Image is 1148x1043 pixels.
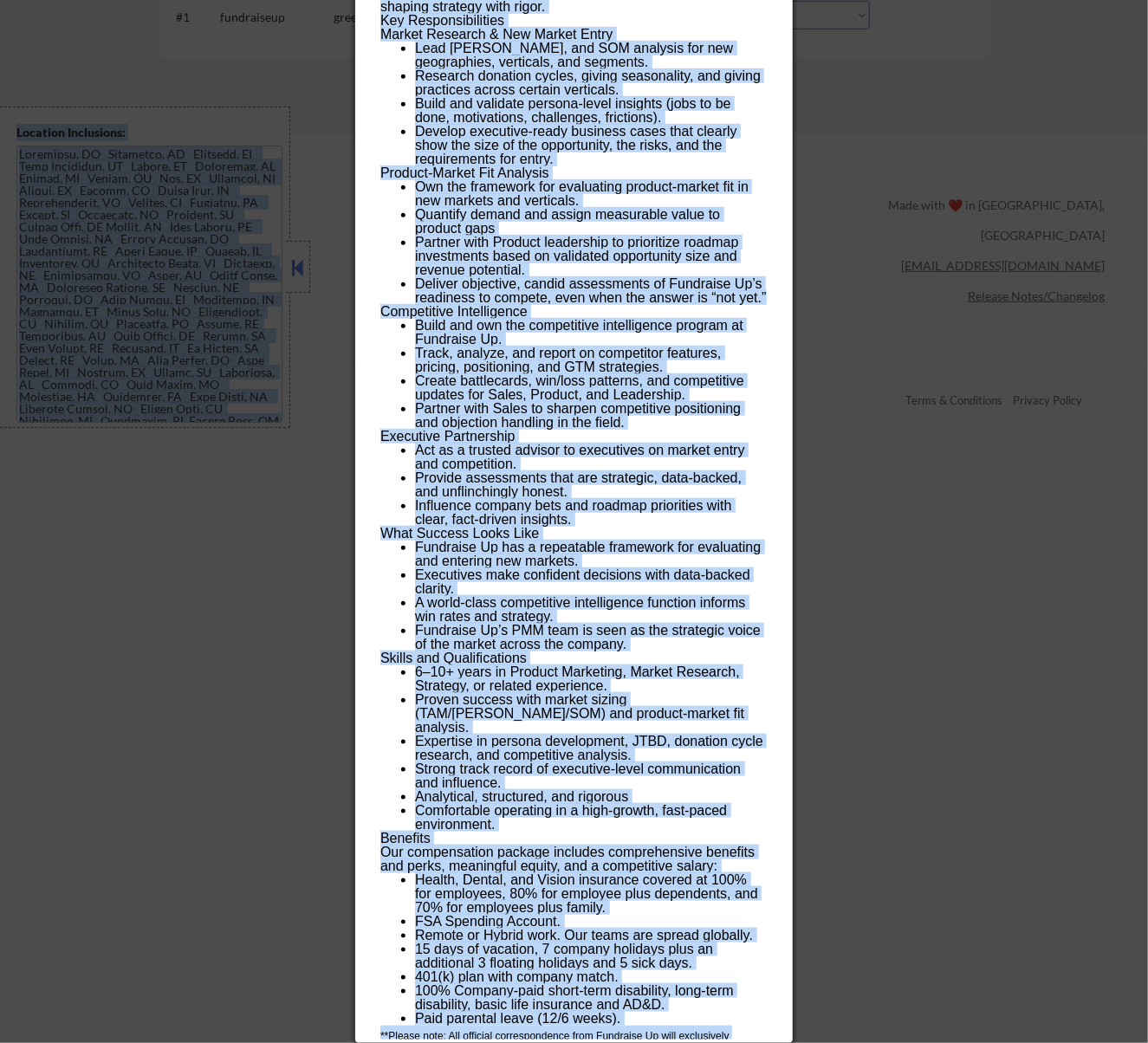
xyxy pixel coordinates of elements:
[415,568,767,596] li: Executives make confident decisions with data-backed clarity.
[415,873,767,915] li: Health, Dental, and Vision insurance covered at 100% for employees, 80% for employee plus depende...
[415,69,767,97] li: Research donation cycles, giving seasonality, and giving practices across certain verticals.
[415,804,767,832] li: Comfortable operating in a high-growth, fast-paced environment.
[415,42,767,69] li: Lead [PERSON_NAME], and SOM analysis for new geographies, verticals, and segments.
[415,929,767,943] li: Remote or Hybrid work. Our teams are spread globally.
[415,693,767,735] li: Proven success with market sizing (TAM/[PERSON_NAME]/SOM) and product-market fit analysis.
[415,970,767,984] li: 401(k) plan with company match.
[415,97,767,125] li: Build and validate persona-level insights (jobs to be done, motivations, challenges, frictions).
[380,651,767,665] h4: Skills and Qualifications
[415,541,767,568] li: Fundraise Up has a repeatable framework for evaluating and entering new markets.
[380,166,767,180] h4: Product-Market Fit Analysis
[415,347,767,374] li: Track, analyze, and report on competitor features, pricing, positioning, and GTM strategies.
[415,624,767,651] li: Fundraise Up’s PMM team is seen as the strategic voice of the market across the company.
[380,305,767,319] h4: Competitive Intelligence
[380,430,767,444] h4: Executive Partnership
[415,735,767,762] li: Expertise in persona development, JTBD, donation cycle research, and competitive analysis.
[415,180,767,208] li: Own the framework for evaluating product-market fit in new markets and verticals.
[415,374,767,402] li: Create battlecards, win/loss patterns, and competitive updates for Sales, Product, and Leadership.
[415,402,767,430] li: Partner with Sales to sharpen competitive positioning and objection handling in the field.
[415,444,767,471] li: Act as a trusted advisor to executives on market entry and competition.
[415,125,767,166] li: Develop executive-ready business cases that clearly show the size of the opportunity, the risks, ...
[415,790,767,804] li: Analytical, structured, and rigorous
[415,499,767,527] li: Influence company bets and roadmap priorities with clear, fact-driven insights.
[380,832,767,845] h4: Benefits
[415,1012,767,1026] li: Paid parental leave (12/6 weeks).
[415,471,767,499] li: Provide assessments that are strategic, data-backed, and unflinchingly honest.
[415,236,767,277] li: Partner with Product leadership to prioritize roadmap investments based on validated opportunity ...
[380,845,767,873] p: Our compensation package includes comprehensive benefits and perks, meaningful equity, and a comp...
[415,596,767,624] li: A world-class competitive intelligence function informs win rates and strategy.
[415,915,767,929] li: FSA Spending Account.
[415,665,767,693] li: 6–10+ years in Product Marketing, Market Research, Strategy, or related experience.
[415,943,767,970] li: 15 days of vacation, 7 company holidays plus an additional 3 floating holidays and 5 sick days.
[415,319,767,347] li: Build and own the competitive intelligence program at Fundraise Up.
[380,527,767,541] h4: What Success Looks Like
[415,208,767,236] li: Quantify demand and assign measurable value to product gaps
[415,277,767,305] li: Deliver objective, candid assessments of Fundraise Up’s readiness to compete, even when the answe...
[380,28,767,42] h4: Market Research & New Market Entry
[415,984,767,1012] li: 100% Company-paid short-term disability, long-term disability, basic life insurance and AD&D.
[380,14,767,28] h4: Key Responsibilities
[415,762,767,790] li: Strong track record of executive-level communication and influence.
